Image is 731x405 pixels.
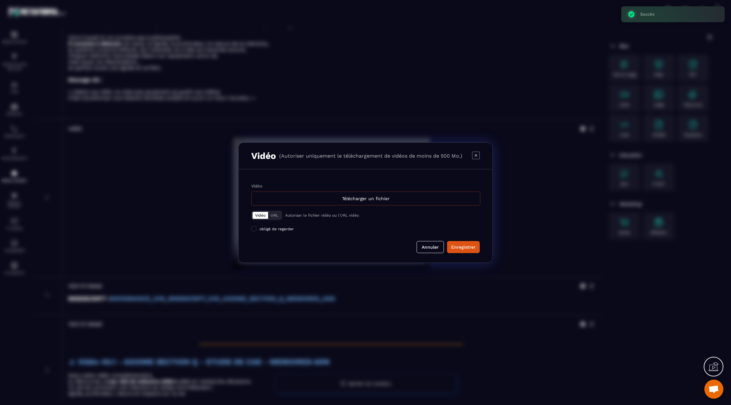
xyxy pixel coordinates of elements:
[253,212,268,219] button: Vidéo
[417,241,444,253] button: Annuler
[260,227,294,231] span: obligé de regarder
[268,212,281,219] button: URL
[251,192,480,206] div: Télécharger un fichier
[251,184,262,188] label: Vidéo
[285,213,359,218] p: Autoriser le fichier vidéo ou l'URL vidéo
[704,380,723,399] div: Ouvrir le chat
[251,151,276,161] h3: Vidéo
[279,153,462,159] p: (Autoriser uniquement le téléchargement de vidéos de moins de 500 Mo.)
[451,244,476,250] div: Enregistrer
[447,241,480,253] button: Enregistrer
